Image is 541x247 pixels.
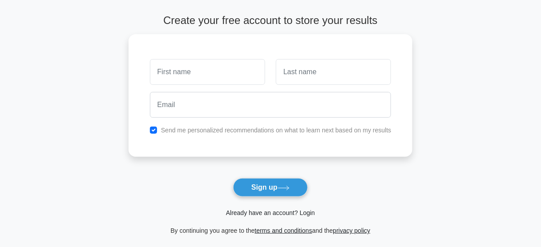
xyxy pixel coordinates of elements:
div: By continuing you agree to the and the [123,225,418,236]
button: Sign up [233,178,308,197]
a: Already have an account? Login [226,209,315,216]
a: privacy policy [333,227,371,234]
input: Email [150,92,392,118]
label: Send me personalized recommendations on what to learn next based on my results [161,127,392,134]
a: terms and conditions [255,227,312,234]
input: First name [150,59,265,85]
h4: Create your free account to store your results [129,14,413,27]
input: Last name [276,59,391,85]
